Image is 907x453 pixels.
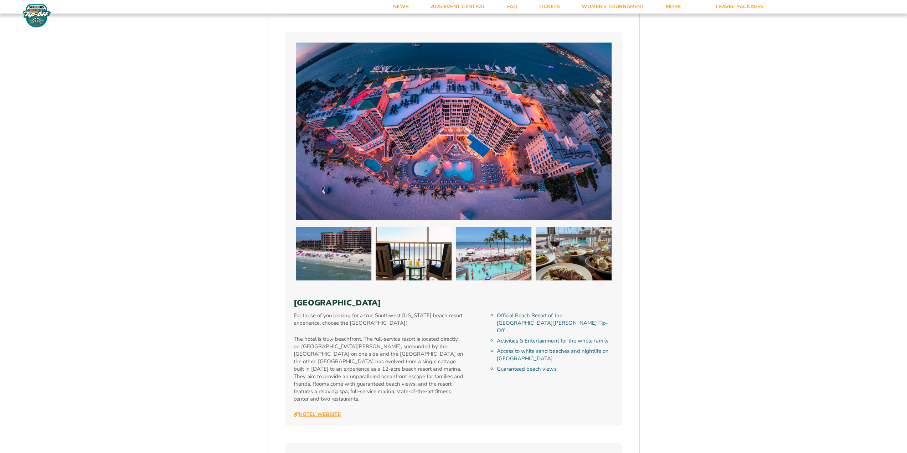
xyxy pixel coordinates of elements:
[294,312,464,327] p: For those of you looking for a true Southwest [US_STATE] beach resort experience, choose the [GEO...
[296,227,372,280] img: Pink Shell Beach Resort & Marina (2025 BEACH)
[294,411,341,418] a: Hotel Website
[497,348,613,362] li: Access to white sand beaches and nightlife on [GEOGRAPHIC_DATA]
[21,4,52,28] img: Fort Myers Tip-Off
[456,227,532,280] img: Pink Shell Beach Resort & Marina (2025 BEACH)
[497,312,613,334] li: Official Beach Resort of the [GEOGRAPHIC_DATA][PERSON_NAME] Tip-Off
[294,335,464,403] p: The hotel is truly beachfront. The full-service resort is located directly on [GEOGRAPHIC_DATA][P...
[376,227,452,280] img: Pink Shell Beach Resort & Marina (2025 BEACH)
[294,298,614,308] h3: [GEOGRAPHIC_DATA]
[497,337,613,345] li: Activities & Entertainment for the whole family
[497,365,613,373] li: Guaranteed beach views
[536,227,612,280] img: Pink Shell Beach Resort & Marina (2025 BEACH)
